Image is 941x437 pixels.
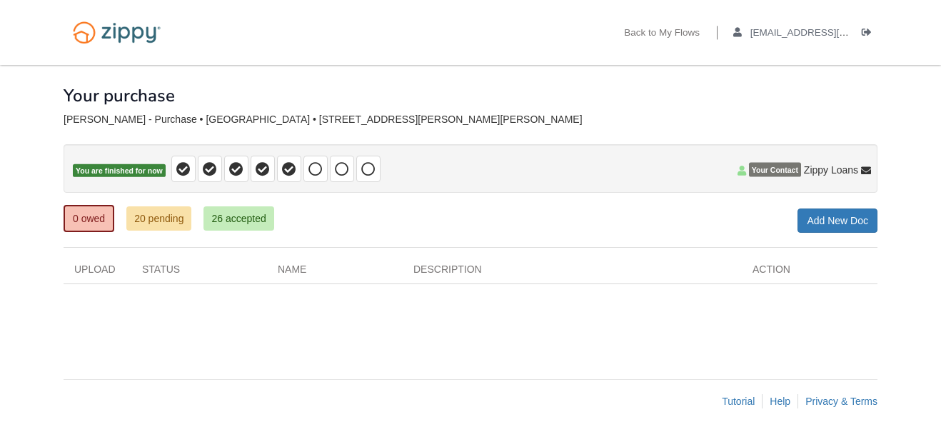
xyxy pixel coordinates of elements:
div: Description [403,262,742,283]
a: Add New Doc [797,209,877,233]
div: Upload [64,262,131,283]
a: Privacy & Terms [805,396,877,407]
div: Name [267,262,403,283]
span: andcook84@outlook.com [750,27,914,38]
a: Back to My Flows [624,27,700,41]
div: Status [131,262,267,283]
a: Help [770,396,790,407]
a: 0 owed [64,205,114,232]
a: Log out [862,27,877,41]
a: 26 accepted [203,206,273,231]
span: Zippy Loans [804,163,858,177]
span: You are finished for now [73,164,166,178]
div: Action [742,262,877,283]
div: [PERSON_NAME] - Purchase • [GEOGRAPHIC_DATA] • [STREET_ADDRESS][PERSON_NAME][PERSON_NAME] [64,114,877,126]
a: 20 pending [126,206,191,231]
span: Your Contact [749,163,801,177]
h1: Your purchase [64,86,175,105]
a: Tutorial [722,396,755,407]
a: edit profile [733,27,914,41]
img: Logo [64,14,170,51]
